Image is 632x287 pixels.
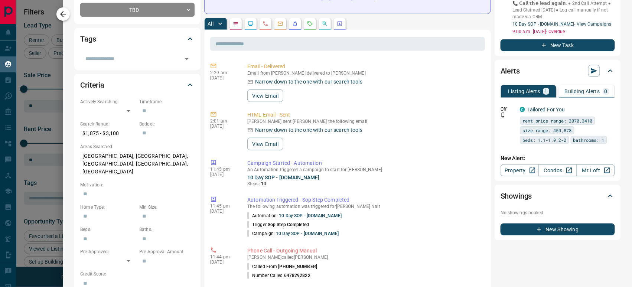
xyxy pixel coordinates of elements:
[80,226,136,233] p: Beds:
[210,254,236,260] p: 11:44 pm
[605,89,607,94] p: 0
[210,118,236,124] p: 2:01 am
[501,224,615,235] button: New Showing
[210,260,236,265] p: [DATE]
[247,247,482,255] p: Phone Call - Outgoing Manual
[247,204,482,209] p: The following automation was triggered for [PERSON_NAME] Nair
[278,264,317,269] span: [PHONE_NUMBER]
[263,21,268,27] svg: Calls
[80,98,136,105] p: Actively Searching:
[545,89,548,94] p: 1
[276,231,339,236] a: 10 Day SOP - [DOMAIN_NAME]
[182,54,192,64] button: Open
[139,98,195,105] p: Timeframe:
[247,159,482,167] p: Campaign Started - Automation
[501,190,532,202] h2: Showings
[501,39,615,51] button: New Task
[80,204,136,211] p: Home Type:
[501,154,615,162] p: New Alert:
[255,78,362,86] p: Narrow down to the one with our search tools
[501,62,615,80] div: Alerts
[255,126,362,134] p: Narrow down to the one with our search tools
[80,150,195,178] p: [GEOGRAPHIC_DATA], [GEOGRAPHIC_DATA], [GEOGRAPHIC_DATA], [GEOGRAPHIC_DATA], [GEOGRAPHIC_DATA]
[322,21,328,27] svg: Opportunities
[501,65,520,77] h2: Alerts
[512,28,615,35] p: 9:00 a.m. [DATE] - Overdue
[139,226,195,233] p: Baths:
[573,136,605,144] span: bathrooms: 1
[210,203,236,209] p: 11:45 pm
[247,212,342,219] p: Automation:
[210,172,236,177] p: [DATE]
[247,263,317,270] p: Called From:
[210,167,236,172] p: 11:45 pm
[501,106,515,112] p: Off
[208,21,214,26] p: All
[233,21,239,27] svg: Notes
[247,71,482,76] p: Email from [PERSON_NAME] delivered to [PERSON_NAME]
[247,89,283,102] button: View Email
[247,111,482,119] p: HTML Email - Sent
[80,79,104,91] h2: Criteria
[307,21,313,27] svg: Requests
[247,167,482,172] p: An Automation triggered a campaign to start for [PERSON_NAME]
[80,182,195,188] p: Motivation:
[247,230,339,237] p: Campaign:
[210,209,236,214] p: [DATE]
[139,248,195,255] p: Pre-Approval Amount:
[520,107,525,112] div: condos.ca
[512,22,612,27] a: 10 Day SOP - [DOMAIN_NAME]- View Campaigns
[80,121,136,127] p: Search Range:
[80,127,136,140] p: $1,875 - $3,100
[527,107,565,112] a: Tailored For You
[247,272,310,279] p: Number Called:
[337,21,343,27] svg: Agent Actions
[247,138,283,150] button: View Email
[210,75,236,81] p: [DATE]
[210,124,236,129] p: [DATE]
[247,221,309,228] p: Trigger:
[139,121,195,127] p: Budget:
[80,33,96,45] h2: Tags
[139,204,195,211] p: Min Size:
[80,76,195,94] div: Criteria
[80,248,136,255] p: Pre-Approved:
[247,119,482,124] p: [PERSON_NAME] sent [PERSON_NAME] the following email
[247,255,482,260] p: [PERSON_NAME] called [PERSON_NAME]
[80,271,195,277] p: Credit Score:
[261,181,266,186] span: 10
[501,209,615,216] p: No showings booked
[248,21,254,27] svg: Lead Browsing Activity
[284,273,310,278] span: 6478292822
[522,117,593,124] span: rent price range: 2070,3410
[292,21,298,27] svg: Listing Alerts
[247,175,319,180] a: 10 Day SOP - [DOMAIN_NAME]
[80,143,195,150] p: Areas Searched:
[80,30,195,48] div: Tags
[268,222,309,227] span: Sop Step Completed
[80,3,195,17] div: TBD
[538,164,577,176] a: Condos
[501,164,539,176] a: Property
[501,112,506,118] svg: Push Notification Only
[210,70,236,75] p: 2:29 am
[277,21,283,27] svg: Emails
[247,180,482,187] p: Steps:
[522,127,572,134] span: size range: 450,878
[565,89,600,94] p: Building Alerts
[247,196,482,204] p: Automation Triggered - Sop Step Completed
[522,136,567,144] span: beds: 1.1-1.9,2-2
[577,164,615,176] a: Mr.Loft
[508,89,540,94] p: Listing Alerts
[247,63,482,71] p: Email - Delivered
[501,187,615,205] div: Showings
[279,213,342,218] a: 10 Day SOP - [DOMAIN_NAME]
